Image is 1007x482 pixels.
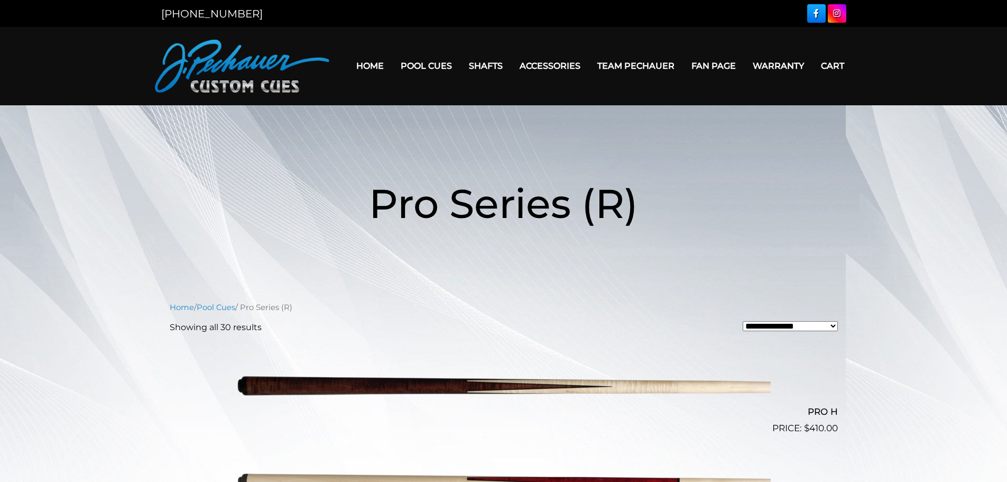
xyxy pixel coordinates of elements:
span: $ [804,423,809,433]
a: Home [348,52,392,79]
a: Shafts [460,52,511,79]
a: Accessories [511,52,589,79]
a: Pool Cues [392,52,460,79]
a: Team Pechauer [589,52,683,79]
bdi: 410.00 [804,423,838,433]
a: Warranty [744,52,812,79]
h2: PRO H [170,402,838,422]
span: Pro Series (R) [369,179,638,228]
a: Fan Page [683,52,744,79]
img: Pechauer Custom Cues [155,40,329,93]
p: Showing all 30 results [170,321,262,334]
a: Pool Cues [197,303,235,312]
a: [PHONE_NUMBER] [161,7,263,20]
a: Home [170,303,194,312]
a: PRO H $410.00 [170,342,838,435]
a: Cart [812,52,853,79]
nav: Breadcrumb [170,302,838,313]
img: PRO H [237,342,771,431]
select: Shop order [743,321,838,331]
